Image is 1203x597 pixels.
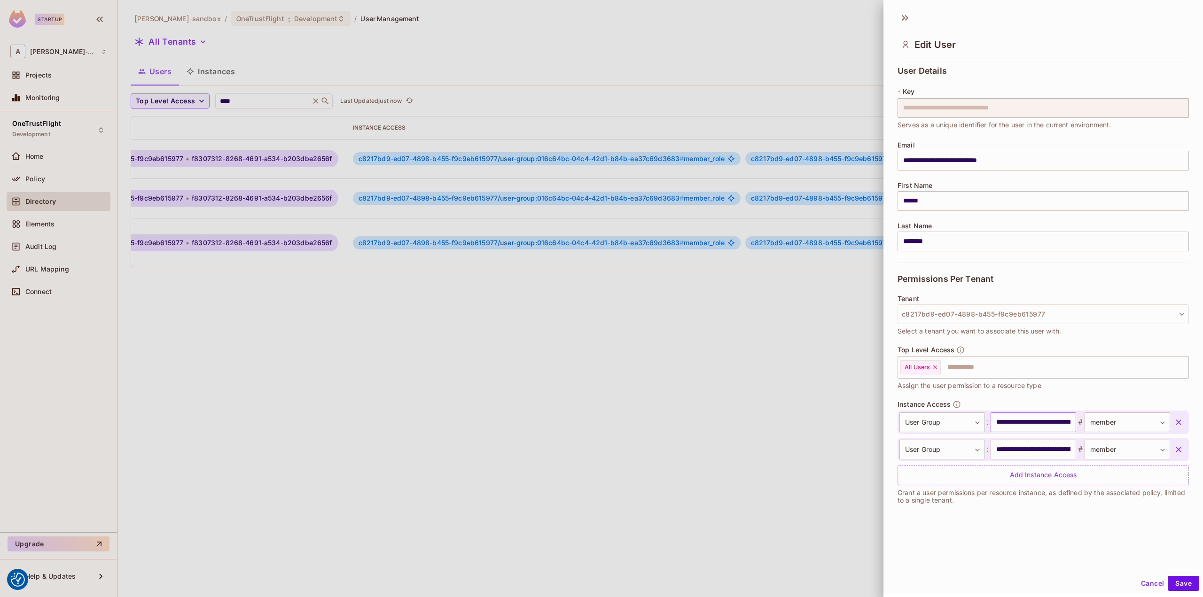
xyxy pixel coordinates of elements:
[898,274,993,284] span: Permissions Per Tenant
[1085,412,1170,432] div: member
[898,304,1189,324] button: c8217bd9-ed07-4898-b455-f9c9eb615977
[898,380,1041,391] span: Assign the user permission to a resource type
[898,489,1189,504] p: Grant a user permissions per resource instance, as defined by the associated policy, limited to a...
[899,412,985,432] div: User Group
[985,417,991,428] span: :
[1085,440,1170,459] div: member
[903,88,914,95] span: Key
[898,120,1111,130] span: Serves as a unique identifier for the user in the current environment.
[1076,444,1085,455] span: #
[11,573,25,587] button: Consent Preferences
[898,182,933,189] span: First Name
[898,141,915,149] span: Email
[905,364,930,371] span: All Users
[898,346,954,354] span: Top Level Access
[900,360,941,374] div: All Users
[899,440,985,459] div: User Group
[914,39,956,50] span: Edit User
[898,401,951,408] span: Instance Access
[1184,366,1186,368] button: Open
[898,295,919,302] span: Tenant
[898,326,1061,336] span: Select a tenant you want to associate this user with.
[1168,576,1199,591] button: Save
[985,444,991,455] span: :
[11,573,25,587] img: Revisit consent button
[1137,576,1168,591] button: Cancel
[898,222,932,230] span: Last Name
[898,465,1189,485] div: Add Instance Access
[1076,417,1085,428] span: #
[898,66,947,76] span: User Details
